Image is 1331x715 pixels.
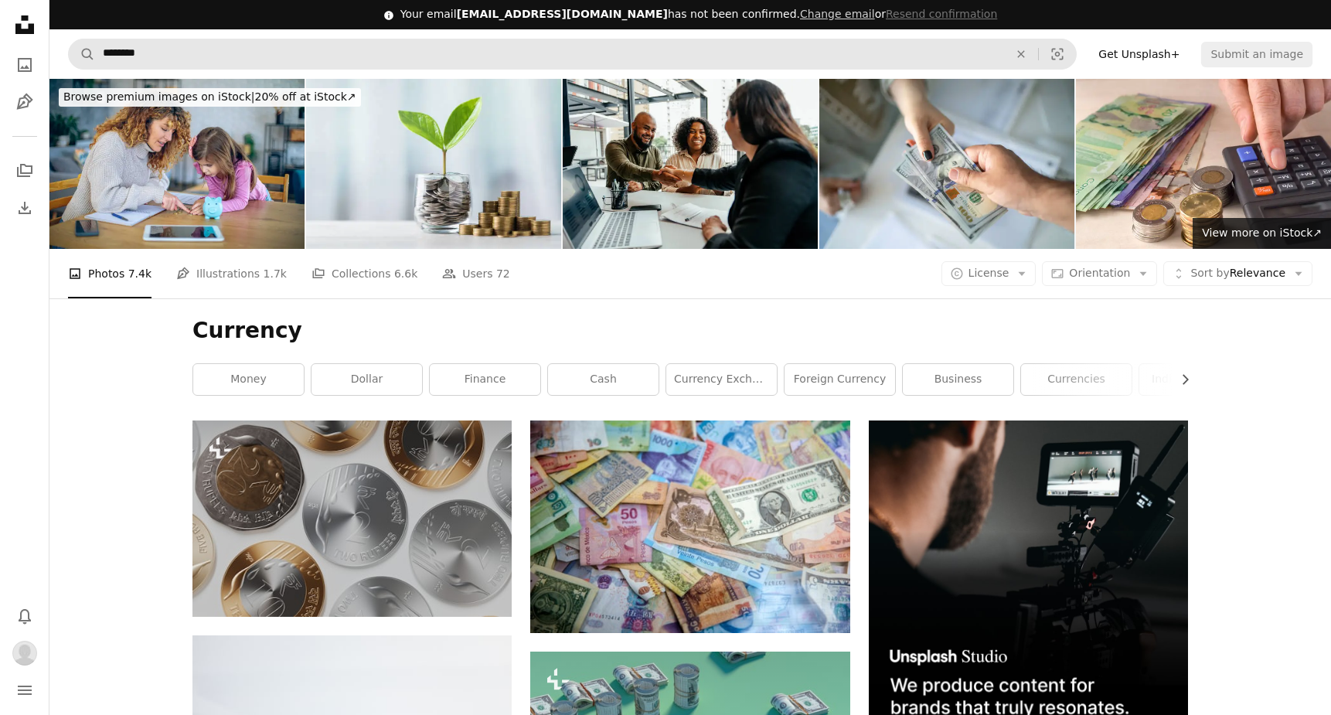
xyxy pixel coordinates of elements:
form: Find visuals sitewide [68,39,1077,70]
a: indian currency [1139,364,1250,395]
span: 20% off at iStock ↗ [63,90,356,103]
span: or [800,8,997,20]
a: Photos [9,49,40,80]
a: money [193,364,304,395]
a: a bunch of different colored coins on a white surface [192,511,512,525]
img: Closeup person's hand using calculator counting canadian cash money [1076,79,1331,249]
a: business [903,364,1013,395]
button: Notifications [9,601,40,632]
a: finance [430,364,540,395]
button: Menu [9,675,40,706]
a: Users 72 [442,249,510,298]
button: License [941,261,1037,286]
a: 10 and one 10 us dollar bill [530,519,849,533]
button: Resend confirmation [886,7,997,22]
button: Orientation [1042,261,1157,286]
button: Visual search [1039,39,1076,69]
span: 6.6k [394,265,417,282]
button: Submit an image [1201,42,1312,66]
span: [EMAIL_ADDRESS][DOMAIN_NAME] [457,8,668,20]
a: Get Unsplash+ [1089,42,1189,66]
span: Browse premium images on iStock | [63,90,254,103]
span: Orientation [1069,267,1130,279]
a: foreign currency [785,364,895,395]
a: Illustrations [9,87,40,117]
a: Home — Unsplash [9,9,40,43]
img: Glass jar filled with coins and a small seedling in the center, with stacks of coins arranged fro... [306,79,561,249]
button: Search Unsplash [69,39,95,69]
img: Mother teaching her daughter about financial saving and money management using piggy bank [49,79,305,249]
a: Collections [9,155,40,186]
span: View more on iStock ↗ [1202,226,1322,239]
span: 72 [496,265,510,282]
button: Sort byRelevance [1163,261,1312,286]
button: Clear [1004,39,1038,69]
a: View more on iStock↗ [1193,218,1331,249]
a: Illustrations 1.7k [176,249,287,298]
img: Couple closing real estate contract with real estate agent [563,79,818,249]
img: Close-up of counting and giving American dollar banknotes in hand, business and finance concept [819,79,1074,249]
button: Profile [9,638,40,669]
img: a bunch of different colored coins on a white surface [192,420,512,617]
div: Your email has not been confirmed. [400,7,998,22]
h1: Currency [192,317,1188,345]
a: Change email [800,8,875,20]
a: cash [548,364,659,395]
a: Collections 6.6k [311,249,417,298]
a: currencies [1021,364,1132,395]
a: Browse premium images on iStock|20% off at iStock↗ [49,79,370,116]
span: Relevance [1190,266,1285,281]
a: currency exchange [666,364,777,395]
span: License [968,267,1009,279]
span: 1.7k [264,265,287,282]
a: Download History [9,192,40,223]
img: 10 and one 10 us dollar bill [530,420,849,633]
img: Avatar of user Rob Korzan [12,641,37,666]
button: scroll list to the right [1171,364,1188,395]
a: dollar [311,364,422,395]
span: Sort by [1190,267,1229,279]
